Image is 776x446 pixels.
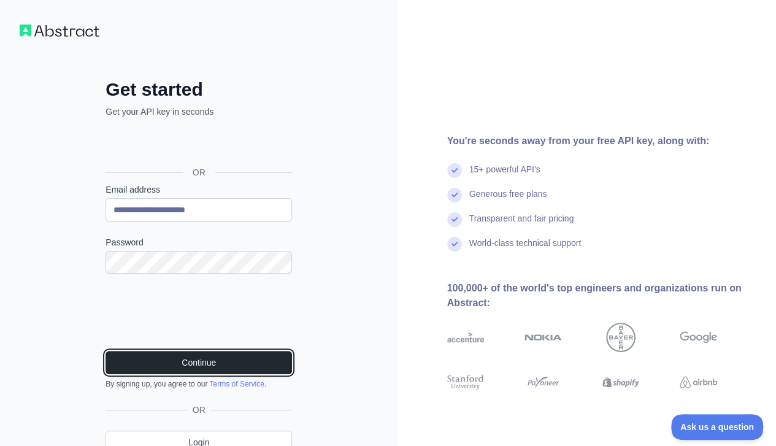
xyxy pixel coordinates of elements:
div: By signing up, you agree to our . [106,379,292,389]
img: check mark [447,163,462,178]
button: Continue [106,351,292,374]
label: Email address [106,183,292,196]
iframe: reCAPTCHA [106,288,292,336]
img: google [680,323,717,352]
a: Terms of Service [209,380,264,388]
label: Password [106,236,292,248]
img: check mark [447,212,462,227]
div: Generous free plans [469,188,547,212]
span: OR [183,166,215,179]
img: stanford university [447,373,485,391]
div: 100,000+ of the world's top engineers and organizations run on Abstract: [447,281,757,310]
iframe: Sign in with Google Button [99,131,296,158]
h2: Get started [106,79,292,101]
img: bayer [606,323,636,352]
p: Get your API key in seconds [106,106,292,118]
img: airbnb [680,373,717,391]
div: Transparent and fair pricing [469,212,574,237]
img: Workflow [20,25,99,37]
img: check mark [447,237,462,252]
div: 15+ powerful API's [469,163,540,188]
img: accenture [447,323,485,352]
img: nokia [524,323,562,352]
div: World-class technical support [469,237,582,261]
span: OR [188,404,210,416]
div: You're seconds away from your free API key, along with: [447,134,757,148]
iframe: Toggle Customer Support [671,414,764,440]
img: payoneer [524,373,562,391]
img: check mark [447,188,462,202]
img: shopify [602,373,640,391]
